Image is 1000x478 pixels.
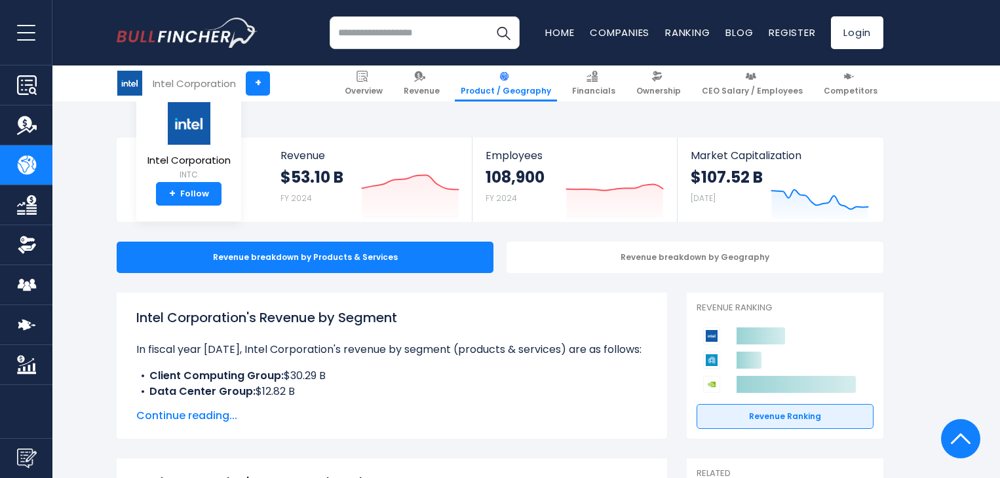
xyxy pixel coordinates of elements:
span: Revenue [280,149,459,162]
img: bullfincher logo [117,18,258,48]
a: Revenue $53.10 B FY 2024 [267,138,472,222]
strong: $107.52 B [691,167,763,187]
button: Search [487,16,520,49]
img: Intel Corporation competitors logo [703,327,720,344]
a: Ownership [630,65,687,101]
span: Market Capitalization [691,149,869,162]
p: In fiscal year [DATE], Intel Corporation's revenue by segment (products & services) are as follows: [136,342,647,358]
li: $30.29 B [136,368,647,384]
span: Financials [572,86,615,96]
img: Applied Materials competitors logo [703,352,720,369]
a: Product / Geography [455,65,557,101]
p: Revenue Ranking [697,303,874,314]
div: Intel Corporation [153,76,236,91]
a: Home [545,26,574,39]
small: [DATE] [691,193,716,204]
a: Login [831,16,883,49]
span: CEO Salary / Employees [702,86,803,96]
span: Ownership [636,86,681,96]
a: Go to homepage [117,18,258,48]
b: Data Center Group: [149,384,256,399]
a: Ranking [665,26,710,39]
a: Employees 108,900 FY 2024 [472,138,676,222]
a: Blog [725,26,753,39]
a: Revenue [398,65,446,101]
span: Competitors [824,86,877,96]
img: Ownership [17,235,37,255]
span: Intel Corporation [147,155,231,166]
small: FY 2024 [280,193,312,204]
a: Intel Corporation INTC [147,101,231,183]
small: FY 2024 [486,193,517,204]
strong: $53.10 B [280,167,343,187]
strong: 108,900 [486,167,545,187]
li: $12.82 B [136,384,647,399]
b: Client Computing Group: [149,368,284,383]
span: Overview [345,86,383,96]
a: Competitors [818,65,883,101]
img: INTC logo [117,71,142,96]
a: Market Capitalization $107.52 B [DATE] [678,138,882,222]
span: Product / Geography [461,86,551,96]
a: Companies [590,26,649,39]
strong: + [169,188,176,200]
a: Financials [566,65,621,101]
h1: Intel Corporation's Revenue by Segment [136,308,647,327]
img: INTC logo [166,101,212,145]
a: Revenue Ranking [697,404,874,429]
span: Continue reading... [136,408,647,424]
small: INTC [147,169,231,181]
a: Register [769,26,815,39]
a: CEO Salary / Employees [696,65,809,101]
a: +Follow [156,182,221,206]
a: + [246,71,270,96]
span: Employees [486,149,663,162]
div: Revenue breakdown by Products & Services [117,242,493,273]
span: Revenue [404,86,440,96]
div: Revenue breakdown by Geography [507,242,883,273]
a: Overview [339,65,389,101]
img: NVIDIA Corporation competitors logo [703,376,720,393]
